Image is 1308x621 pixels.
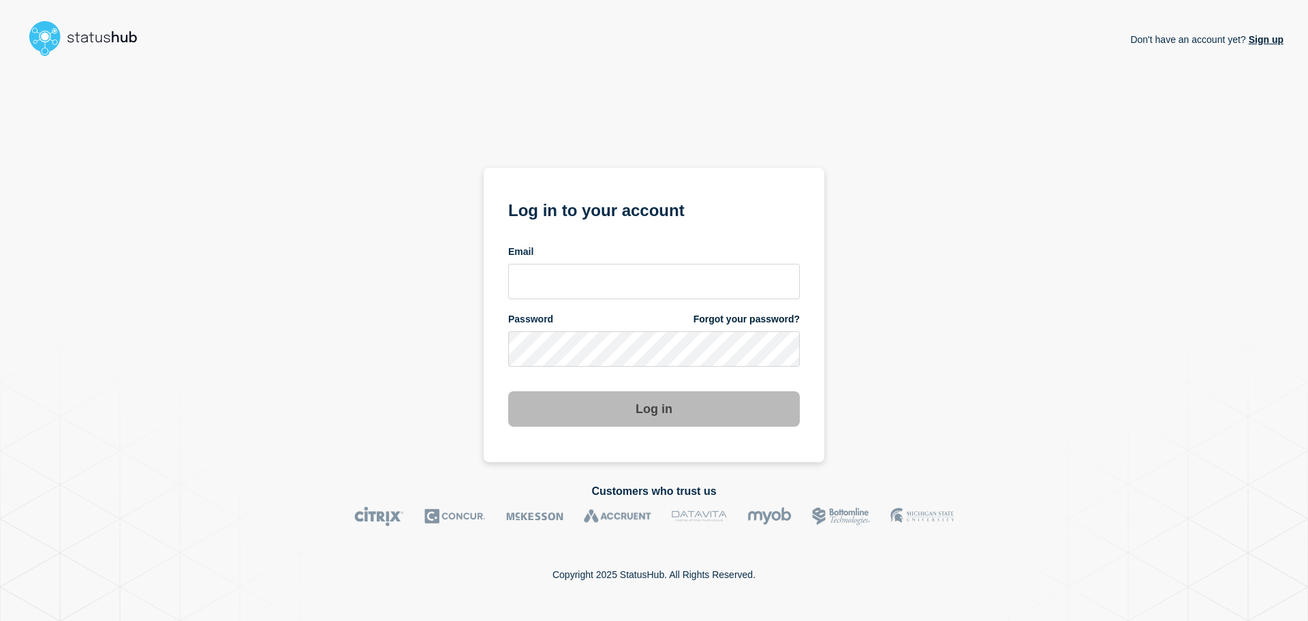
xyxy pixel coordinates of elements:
[1130,23,1283,56] p: Don't have an account yet?
[25,16,154,60] img: StatusHub logo
[552,569,756,580] p: Copyright 2025 StatusHub. All Rights Reserved.
[747,506,792,526] img: myob logo
[508,264,800,299] input: email input
[508,313,553,326] span: Password
[1246,34,1283,45] a: Sign up
[506,506,563,526] img: McKesson logo
[694,313,800,326] a: Forgot your password?
[584,506,651,526] img: Accruent logo
[424,506,486,526] img: Concur logo
[354,506,404,526] img: Citrix logo
[812,506,870,526] img: Bottomline logo
[25,485,1283,498] h2: Customers who trust us
[508,391,800,427] button: Log in
[508,196,800,222] h1: Log in to your account
[672,506,727,526] img: DataVita logo
[508,331,800,367] input: password input
[890,506,954,526] img: MSU logo
[508,245,533,258] span: Email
